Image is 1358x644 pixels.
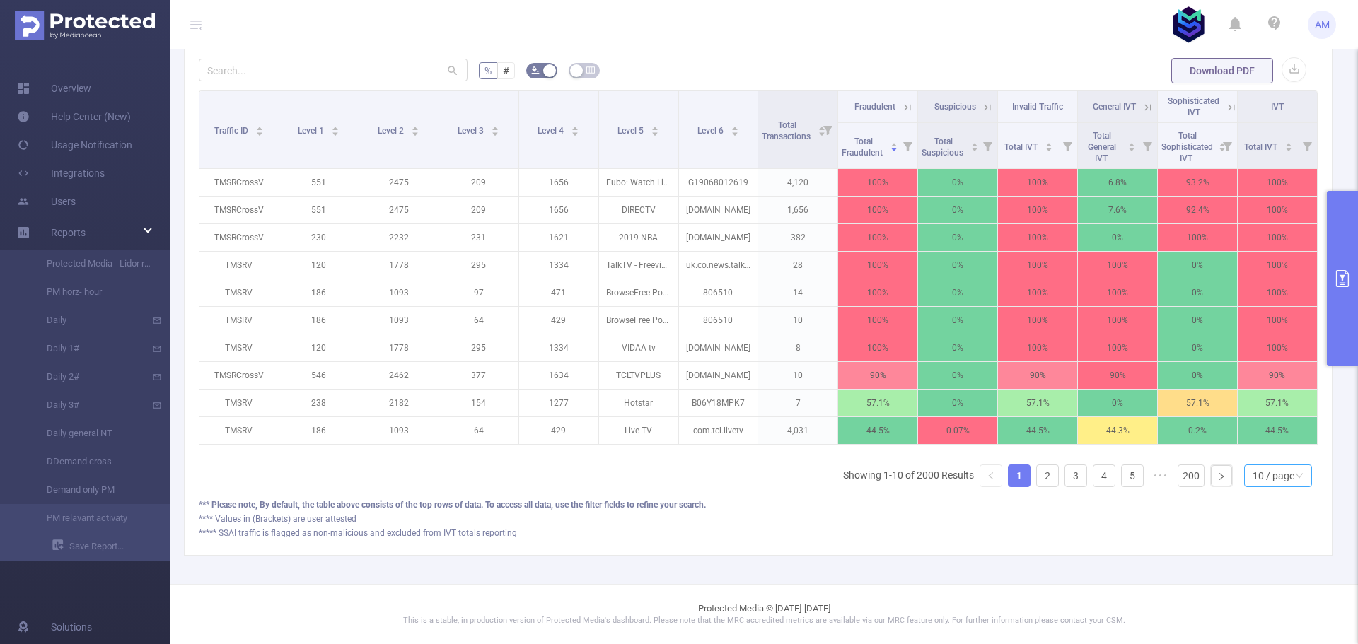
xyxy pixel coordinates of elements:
[199,362,279,389] p: TMSRCrossV
[1093,464,1115,487] li: 4
[28,250,153,278] a: Protected Media - Lidor report
[1012,102,1063,112] span: Invalid Traffic
[617,126,646,136] span: Level 5
[758,390,837,416] p: 7
[412,124,419,129] i: icon: caret-up
[332,130,339,134] i: icon: caret-down
[199,252,279,279] p: TMSRV
[1238,252,1317,279] p: 100%
[1093,102,1136,112] span: General IVT
[15,11,155,40] img: Protected Media
[538,126,566,136] span: Level 4
[298,126,326,136] span: Level 1
[679,169,758,196] p: G19068012619
[758,169,837,196] p: 4,120
[51,227,86,238] span: Reports
[1137,123,1157,168] i: Filter menu
[998,197,1077,223] p: 100%
[439,390,518,416] p: 154
[170,584,1358,644] footer: Protected Media © [DATE]-[DATE]
[51,218,86,247] a: Reports
[519,224,598,251] p: 1621
[998,334,1077,361] p: 100%
[28,476,153,504] a: Demand only PM
[28,447,153,476] a: DDemand cross
[51,613,92,641] span: Solutions
[1128,146,1136,150] i: icon: caret-down
[492,130,499,134] i: icon: caret-down
[838,169,917,196] p: 100%
[599,307,678,334] p: BrowseFree Podcast, Movies, TV
[599,417,678,444] p: Live TV
[255,124,264,133] div: Sort
[1178,465,1204,486] a: 200
[359,197,439,223] p: 2475
[439,417,518,444] p: 64
[199,498,1318,511] div: *** Please note, By default, the table above consists of the top rows of data. To access all data...
[279,169,359,196] p: 551
[1217,123,1237,168] i: Filter menu
[1158,224,1237,251] p: 100%
[519,362,598,389] p: 1634
[1078,362,1157,389] p: 90%
[359,307,439,334] p: 1093
[731,130,738,134] i: icon: caret-down
[199,513,1318,525] div: **** Values in (Brackets) are user attested
[998,362,1077,389] p: 90%
[519,279,598,306] p: 471
[332,124,339,129] i: icon: caret-up
[651,124,658,129] i: icon: caret-up
[842,136,885,158] span: Total Fraudulent
[1078,169,1157,196] p: 6.8%
[977,123,997,168] i: Filter menu
[1057,123,1077,168] i: Filter menu
[279,279,359,306] p: 186
[679,362,758,389] p: [DOMAIN_NAME]
[854,102,895,112] span: Fraudulent
[838,362,917,389] p: 90%
[1078,417,1157,444] p: 44.3%
[199,527,1318,539] div: ***** SSAI traffic is flagged as non-malicious and excluded from IVT totals reporting
[503,65,509,76] span: #
[599,279,678,306] p: BrowseFree Podcast, Movies, TV
[1244,142,1279,152] span: Total IVT
[1238,224,1317,251] p: 100%
[1078,197,1157,223] p: 7.6%
[52,532,170,561] a: Save Report...
[818,91,837,168] i: Filter menu
[519,417,598,444] p: 429
[838,334,917,361] p: 100%
[439,252,518,279] p: 295
[838,197,917,223] p: 100%
[28,419,153,447] a: Daily general NT
[1128,141,1136,145] i: icon: caret-up
[519,390,598,416] p: 1277
[890,141,898,145] i: icon: caret-up
[599,252,678,279] p: TalkTV - Freeview Play - Live
[1078,252,1157,279] p: 100%
[205,615,1323,627] p: This is a stable, in production version of Protected Media's dashboard. Please note that the MRC ...
[599,169,678,196] p: Fubo: Watch Live TV
[411,124,419,133] div: Sort
[922,136,965,158] span: Total Suspicious
[918,334,997,361] p: 0%
[1045,141,1053,149] div: Sort
[28,306,153,334] a: Daily
[255,130,263,134] i: icon: caret-down
[1158,390,1237,416] p: 57.1%
[731,124,739,133] div: Sort
[679,279,758,306] p: 806510
[519,307,598,334] p: 429
[599,224,678,251] p: 2019-NBA
[1078,307,1157,334] p: 100%
[971,146,979,150] i: icon: caret-down
[1036,464,1059,487] li: 2
[279,334,359,361] p: 120
[934,102,976,112] span: Suspicious
[28,334,153,363] a: Daily 1#
[758,224,837,251] p: 382
[1253,465,1294,486] div: 10 / page
[279,252,359,279] p: 120
[1045,141,1053,145] i: icon: caret-up
[838,279,917,306] p: 100%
